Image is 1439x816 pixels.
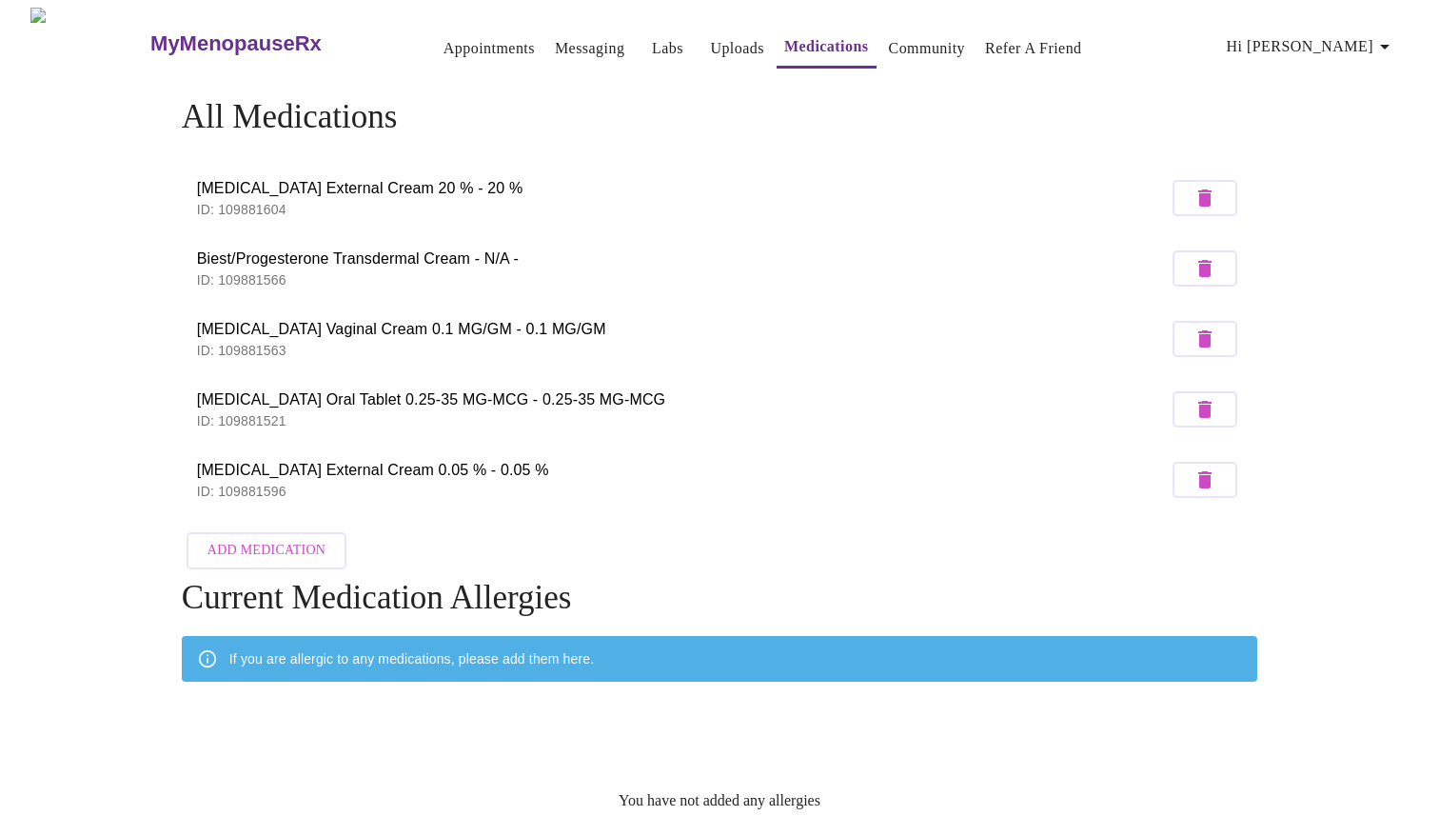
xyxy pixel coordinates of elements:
button: Labs [637,30,698,68]
a: Refer a Friend [985,35,1082,62]
button: Medications [777,28,877,69]
span: [MEDICAL_DATA] External Cream 0.05 % - 0.05 % [197,459,1168,482]
a: Messaging [555,35,624,62]
h4: All Medications [182,98,1257,136]
a: Appointments [444,35,535,62]
p: ID: 109881596 [197,482,1168,501]
a: Labs [652,35,683,62]
p: ID: 109881563 [197,341,1168,360]
button: Add Medication [187,532,346,569]
img: MyMenopauseRx Logo [30,8,148,79]
button: Hi [PERSON_NAME] [1219,28,1404,66]
div: If you are allergic to any medications, please add them here. [229,642,594,676]
button: Community [881,30,974,68]
span: [MEDICAL_DATA] External Cream 20 % - 20 % [197,177,1168,200]
a: MyMenopauseRx [148,10,398,77]
button: Uploads [702,30,772,68]
button: Messaging [547,30,632,68]
button: Refer a Friend [977,30,1090,68]
span: Add Medication [207,539,325,563]
a: Community [889,35,966,62]
span: Biest/Progesterone Transdermal Cream - N/A - [197,248,1168,270]
a: Uploads [710,35,764,62]
a: Medications [784,33,869,60]
button: Appointments [436,30,542,68]
span: Hi [PERSON_NAME] [1227,33,1396,60]
span: [MEDICAL_DATA] Vaginal Cream 0.1 MG/GM - 0.1 MG/GM [197,318,1168,341]
p: ID: 109881604 [197,200,1168,219]
h3: MyMenopauseRx [150,31,322,56]
p: ID: 109881521 [197,411,1168,430]
span: [MEDICAL_DATA] Oral Tablet 0.25-35 MG-MCG - 0.25-35 MG-MCG [197,388,1168,411]
p: You have not added any allergies [619,792,820,809]
h4: Current Medication Allergies [182,579,1257,617]
p: ID: 109881566 [197,270,1168,289]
